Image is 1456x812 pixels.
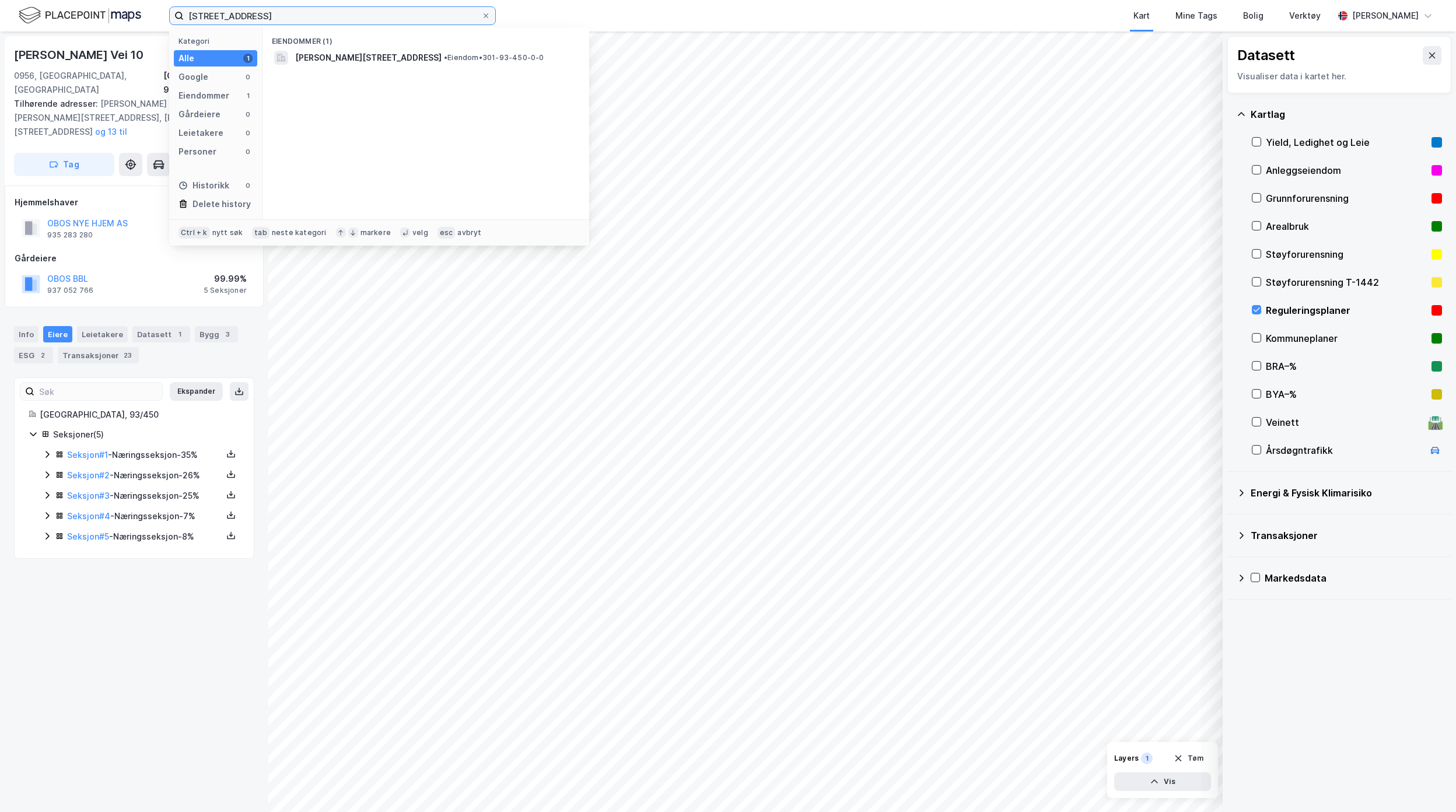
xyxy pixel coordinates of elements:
[14,45,146,64] div: [PERSON_NAME] Vei 10
[178,145,216,159] div: Personer
[1289,9,1321,23] div: Verktøy
[67,450,108,460] a: Seksjon#1
[14,153,114,176] button: Tag
[243,54,253,63] div: 1
[163,69,254,97] div: [GEOGRAPHIC_DATA], 93/450
[1251,107,1442,121] div: Kartlag
[195,326,238,342] div: Bygg
[1266,443,1423,457] div: Årsdøgntrafikk
[67,491,110,501] a: Seksjon#3
[67,489,222,503] div: - Næringsseksjon - 25%
[14,69,163,97] div: 0956, [GEOGRAPHIC_DATA], [GEOGRAPHIC_DATA]
[14,99,100,108] span: Tilhørende adresser:
[243,181,253,190] div: 0
[204,272,247,286] div: 99.99%
[1166,749,1211,768] button: Tøm
[212,228,243,237] div: nytt søk
[1398,756,1456,812] div: Kontrollprogram for chat
[1266,275,1427,289] div: Støyforurensning T-1442
[437,227,456,239] div: esc
[178,70,208,84] div: Google
[178,227,210,239] div: Ctrl + k
[1114,772,1211,791] button: Vis
[47,286,93,295] div: 937 052 766
[1266,247,1427,261] div: Støyforurensning
[1266,303,1427,317] div: Reguleringsplaner
[34,383,162,400] input: Søk
[40,408,240,422] div: [GEOGRAPHIC_DATA], 93/450
[1266,331,1427,345] div: Kommuneplaner
[67,470,110,480] a: Seksjon#2
[1352,9,1419,23] div: [PERSON_NAME]
[14,347,53,363] div: ESG
[53,428,240,442] div: Seksjoner ( 5 )
[67,531,109,541] a: Seksjon#5
[272,228,327,237] div: neste kategori
[295,51,442,65] span: [PERSON_NAME][STREET_ADDRESS]
[14,326,38,342] div: Info
[222,328,233,340] div: 3
[1133,9,1150,23] div: Kart
[58,347,139,363] div: Transaksjoner
[1266,191,1427,205] div: Grunnforurensning
[204,286,247,295] div: 5 Seksjoner
[178,37,257,45] div: Kategori
[67,509,222,523] div: - Næringsseksjon - 7%
[47,230,93,240] div: 935 283 280
[243,110,253,119] div: 0
[262,27,589,48] div: Eiendommer (1)
[1266,135,1427,149] div: Yield, Ledighet og Leie
[360,228,391,237] div: markere
[1266,359,1427,373] div: BRA–%
[1251,528,1442,542] div: Transaksjoner
[243,128,253,138] div: 0
[15,251,254,265] div: Gårdeiere
[77,326,128,342] div: Leietakere
[1237,69,1441,83] div: Visualiser data i kartet her.
[1427,415,1443,430] div: 🛣️
[1237,46,1295,65] div: Datasett
[1398,756,1456,812] iframe: Chat Widget
[243,147,253,156] div: 0
[192,197,251,211] div: Delete history
[43,326,72,342] div: Eiere
[1266,219,1427,233] div: Arealbruk
[178,89,229,103] div: Eiendommer
[1175,9,1217,23] div: Mine Tags
[67,530,222,544] div: - Næringsseksjon - 8%
[444,53,447,62] span: •
[252,227,269,239] div: tab
[1243,9,1263,23] div: Bolig
[1114,754,1139,763] div: Layers
[1266,387,1427,401] div: BYA–%
[178,107,220,121] div: Gårdeiere
[121,349,134,361] div: 23
[15,195,254,209] div: Hjemmelshaver
[1266,163,1427,177] div: Anleggseiendom
[1266,415,1423,429] div: Veinett
[67,468,222,482] div: - Næringsseksjon - 26%
[178,178,229,192] div: Historikk
[1265,571,1442,585] div: Markedsdata
[132,326,190,342] div: Datasett
[1141,752,1153,764] div: 1
[67,448,222,462] div: - Næringsseksjon - 35%
[457,228,481,237] div: avbryt
[178,51,194,65] div: Alle
[243,91,253,100] div: 1
[14,97,245,139] div: [PERSON_NAME] Vei 10, [PERSON_NAME][STREET_ADDRESS], [PERSON_NAME][STREET_ADDRESS]
[1251,486,1442,500] div: Energi & Fysisk Klimarisiko
[19,5,141,26] img: logo.f888ab2527a4732fd821a326f86c7f29.svg
[412,228,428,237] div: velg
[174,328,185,340] div: 1
[170,382,223,401] button: Ekspander
[243,72,253,82] div: 0
[37,349,48,361] div: 2
[184,7,481,24] input: Søk på adresse, matrikkel, gårdeiere, leietakere eller personer
[178,126,223,140] div: Leietakere
[67,511,110,521] a: Seksjon#4
[444,53,544,62] span: Eiendom • 301-93-450-0-0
